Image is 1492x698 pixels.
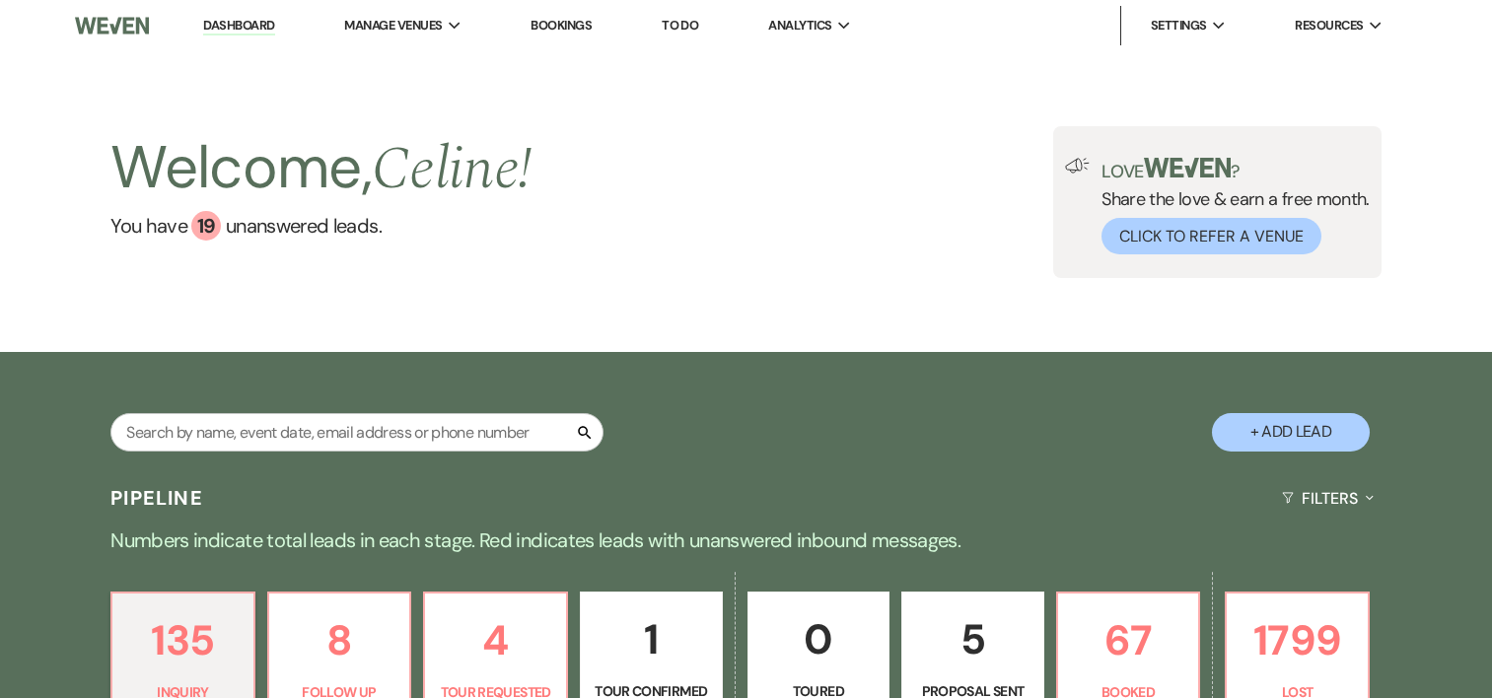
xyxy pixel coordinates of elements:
[110,211,532,241] a: You have 19 unanswered leads.
[593,606,710,672] p: 1
[191,211,221,241] div: 19
[531,17,592,34] a: Bookings
[437,607,554,673] p: 4
[110,484,203,512] h3: Pipeline
[281,607,398,673] p: 8
[110,413,604,452] input: Search by name, event date, email address or phone number
[75,5,149,46] img: Weven Logo
[344,16,442,35] span: Manage Venues
[1239,607,1356,673] p: 1799
[1070,607,1187,673] p: 67
[1295,16,1363,35] span: Resources
[36,524,1456,556] p: Numbers indicate total leads in each stage. Red indicates leads with unanswered inbound messages.
[1101,158,1370,180] p: Love ?
[1274,472,1382,524] button: Filters
[1101,218,1321,254] button: Click to Refer a Venue
[768,16,831,35] span: Analytics
[760,606,878,672] p: 0
[1090,158,1370,254] div: Share the love & earn a free month.
[1212,413,1370,452] button: + Add Lead
[124,607,242,673] p: 135
[372,124,533,215] span: Celine !
[1151,16,1207,35] span: Settings
[662,17,698,34] a: To Do
[110,126,532,211] h2: Welcome,
[203,17,274,35] a: Dashboard
[1065,158,1090,174] img: loud-speaker-illustration.svg
[1144,158,1232,177] img: weven-logo-green.svg
[914,606,1031,672] p: 5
